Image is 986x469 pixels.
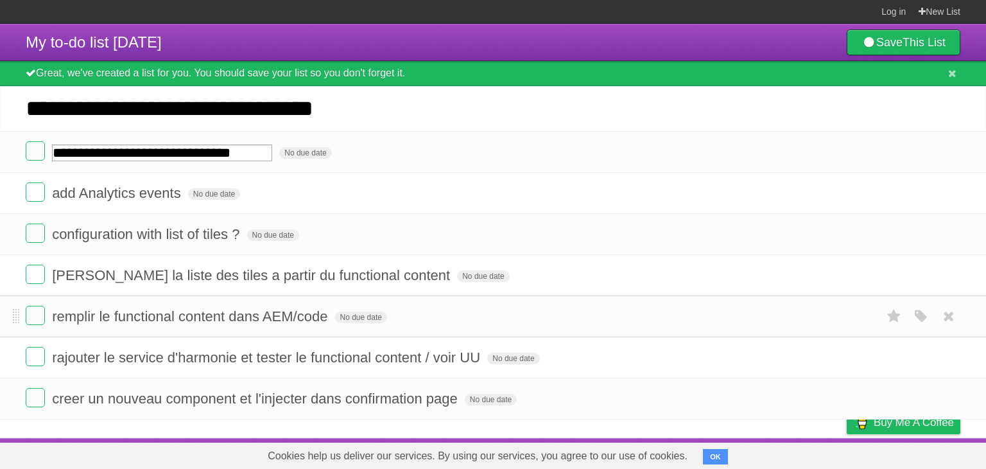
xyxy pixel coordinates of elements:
label: Done [26,141,45,161]
span: creer un nouveau component et l'injecter dans confirmation page [52,391,461,407]
a: Suggest a feature [879,441,960,466]
a: SaveThis List [847,30,960,55]
label: Done [26,265,45,284]
label: Done [26,224,45,243]
span: No due date [335,312,387,323]
span: [PERSON_NAME] la liste des tiles a partir du functional content [52,267,453,283]
span: remplir le functional content dans AEM/code [52,308,331,324]
span: No due date [279,147,331,159]
span: Buy me a coffee [874,411,954,434]
a: About [676,441,703,466]
a: Buy me a coffee [847,411,960,434]
label: Done [26,182,45,202]
span: add Analytics events [52,185,184,201]
span: rajouter le service d'harmonie et tester le functional content / voir UU [52,350,483,366]
b: This List [903,36,946,49]
button: OK [703,449,728,465]
label: Done [26,347,45,366]
label: Done [26,306,45,325]
span: No due date [487,353,539,364]
a: Developers [718,441,770,466]
span: No due date [457,270,509,282]
span: No due date [465,394,517,405]
a: Privacy [830,441,863,466]
span: configuration with list of tiles ? [52,226,243,242]
span: No due date [188,188,240,200]
label: Done [26,388,45,407]
span: Cookies help us deliver our services. By using our services, you agree to our use of cookies. [255,443,700,469]
img: Buy me a coffee [853,411,870,433]
label: Star task [882,306,906,327]
a: Terms [786,441,815,466]
span: No due date [247,229,299,241]
span: My to-do list [DATE] [26,33,162,51]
